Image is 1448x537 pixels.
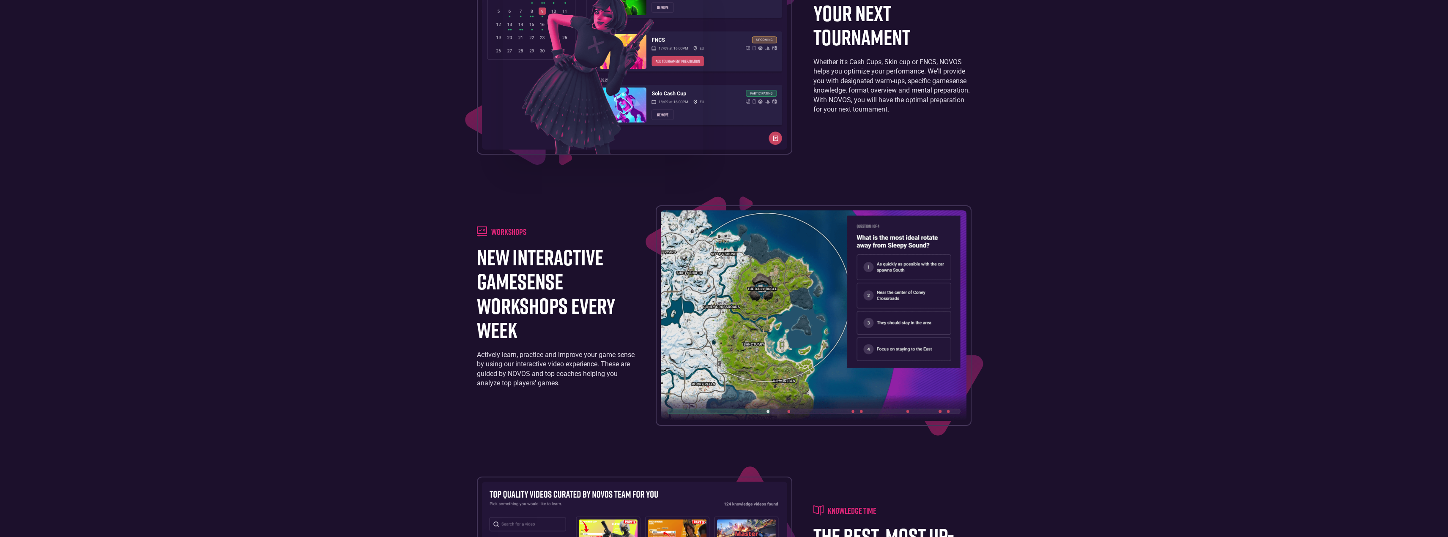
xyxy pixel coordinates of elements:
[828,505,876,515] h4: knowledge time
[477,350,635,388] div: Actively learn, practice and improve your game sense by using our interactive video experience. T...
[477,245,635,342] h1: new interactive gamesense workshops every week
[491,226,526,237] h4: workshops
[813,57,971,114] div: Whether it's Cash Cups, Skin cup or FNCS, NOVOS helps you optimize your performance. We'll provid...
